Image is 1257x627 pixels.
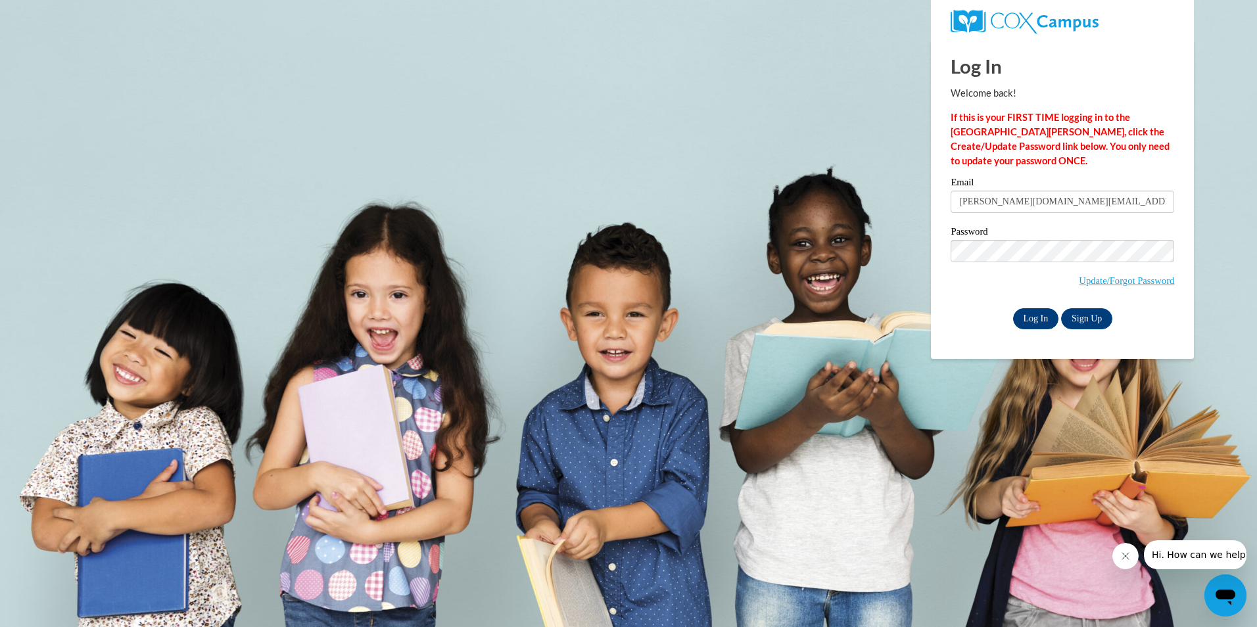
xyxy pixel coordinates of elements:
[951,53,1174,80] h1: Log In
[951,10,1174,34] a: COX Campus
[1079,275,1174,286] a: Update/Forgot Password
[8,9,107,20] span: Hi. How can we help?
[1061,308,1112,329] a: Sign Up
[1204,574,1246,616] iframe: Button to launch messaging window
[1112,543,1139,569] iframe: Close message
[951,177,1174,191] label: Email
[951,112,1170,166] strong: If this is your FIRST TIME logging in to the [GEOGRAPHIC_DATA][PERSON_NAME], click the Create/Upd...
[1013,308,1059,329] input: Log In
[951,227,1174,240] label: Password
[951,86,1174,101] p: Welcome back!
[1144,540,1246,569] iframe: Message from company
[951,10,1098,34] img: COX Campus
